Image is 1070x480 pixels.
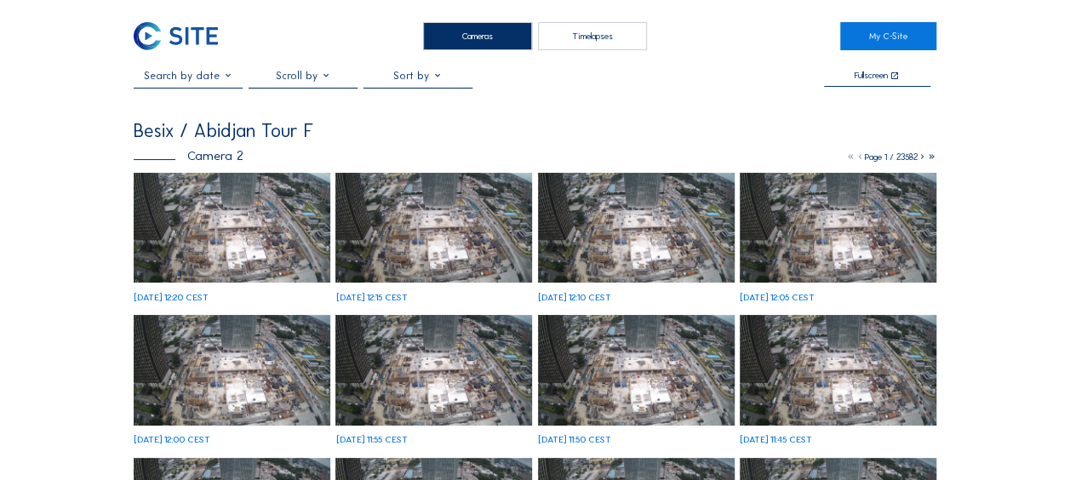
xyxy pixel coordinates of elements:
[134,435,210,444] div: [DATE] 12:00 CEST
[538,173,735,283] img: image_53584120
[740,435,812,444] div: [DATE] 11:45 CEST
[335,293,407,302] div: [DATE] 12:15 CEST
[134,122,313,140] div: Besix / Abidjan Tour F
[134,315,330,426] img: image_53583921
[134,149,243,162] div: Camera 2
[855,71,888,81] div: Fullscreen
[538,293,611,302] div: [DATE] 12:10 CEST
[134,22,230,50] a: C-SITE Logo
[538,22,647,50] div: Timelapses
[335,173,532,283] img: image_53584355
[335,435,407,444] div: [DATE] 11:55 CEST
[335,315,532,426] img: image_53583829
[740,315,936,426] img: image_53583510
[423,22,532,50] div: Cameras
[740,173,936,283] img: image_53584035
[134,70,243,82] input: Search by date 󰅀
[134,293,209,302] div: [DATE] 12:20 CEST
[134,22,218,50] img: C-SITE Logo
[740,293,815,302] div: [DATE] 12:05 CEST
[538,315,735,426] img: image_53583596
[538,435,611,444] div: [DATE] 11:50 CEST
[134,173,330,283] img: image_53584443
[840,22,936,50] a: My C-Site
[865,151,918,163] span: Page 1 / 23582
